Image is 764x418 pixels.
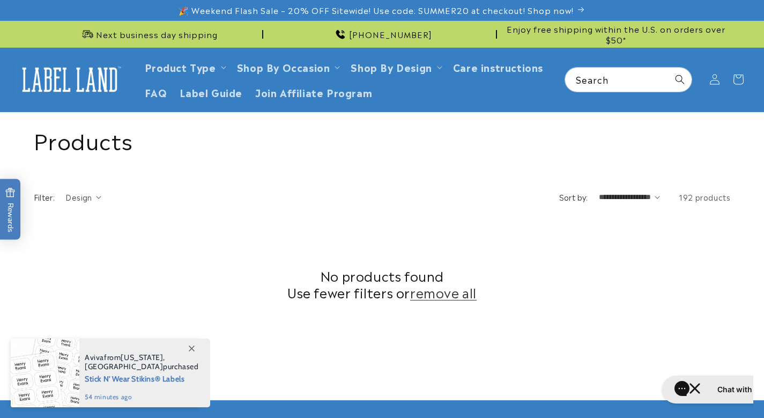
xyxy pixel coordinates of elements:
[61,12,106,23] h1: Chat with us
[453,61,543,73] span: Care instructions
[34,267,731,300] h2: No products found Use fewer filters or
[657,372,753,407] iframe: Gorgias live chat messenger
[16,63,123,96] img: Label Land
[145,60,216,74] a: Product Type
[231,54,345,79] summary: Shop By Occasion
[501,24,731,45] span: Enjoy free shipping within the U.S. on orders over $50*
[85,353,104,362] span: Aviva
[34,126,731,153] h1: Products
[351,60,432,74] a: Shop By Design
[85,353,199,371] span: from , purchased
[447,54,550,79] a: Care instructions
[180,86,242,98] span: Label Guide
[410,284,477,300] a: remove all
[255,86,372,98] span: Join Affiliate Program
[501,21,731,47] div: Announcement
[237,61,330,73] span: Shop By Occasion
[145,86,167,98] span: FAQ
[173,79,249,105] a: Label Guide
[249,79,379,105] a: Join Affiliate Program
[679,192,730,202] span: 192 products
[138,79,174,105] a: FAQ
[121,353,163,362] span: [US_STATE]
[96,29,218,40] span: Next business day shipping
[138,54,231,79] summary: Product Type
[34,21,263,47] div: Announcement
[349,29,432,40] span: [PHONE_NUMBER]
[668,68,692,91] button: Search
[85,362,163,371] span: [GEOGRAPHIC_DATA]
[5,187,16,232] span: Rewards
[34,192,55,203] h2: Filter:
[65,192,92,202] span: Design
[65,192,101,203] summary: Design (0 selected)
[5,4,118,32] button: Open gorgias live chat
[344,54,446,79] summary: Shop By Design
[559,192,588,202] label: Sort by:
[179,5,574,16] span: 🎉 Weekend Flash Sale – 20% OFF Sitewide! Use code: SUMMER20 at checkout! Shop now!
[268,21,497,47] div: Announcement
[12,59,128,100] a: Label Land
